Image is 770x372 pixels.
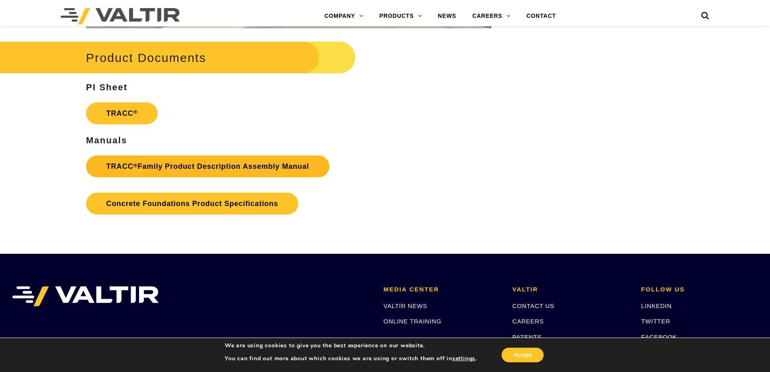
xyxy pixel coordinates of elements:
[225,355,477,362] p: You can find out more about which cookies we are using or switch them off in .
[133,109,138,115] sup: ®
[86,102,158,124] a: TRACC®
[641,302,672,309] a: LINKEDIN
[641,318,670,325] a: TWITTER
[518,8,564,24] a: CONTACT
[513,286,629,293] h2: VALTIR
[316,8,371,24] a: COMPANY
[86,193,298,215] a: Concrete Foundations Product Specifications
[133,162,138,168] sup: ®
[225,342,477,349] p: We are using cookies to give you the best experience on our website.
[12,286,159,306] img: VALTIR
[464,8,519,24] a: CAREERS
[384,318,441,325] a: ONLINE TRAINING
[513,334,542,340] a: PATENTS
[384,302,427,309] a: VALTIR NEWS
[86,155,329,177] a: TRACC®Family Product Description Assembly Manual
[86,135,127,145] strong: Manuals
[641,334,677,340] a: FACEBOOK
[61,8,180,24] img: Valtir
[452,355,475,362] button: settings
[513,318,544,325] a: CAREERS
[641,286,758,293] h2: FOLLOW US
[513,302,555,309] a: CONTACT US
[86,82,128,92] strong: PI Sheet
[430,8,464,24] a: NEWS
[371,8,430,24] a: PRODUCTS
[502,348,544,362] button: Accept
[384,286,500,293] h2: MEDIA CENTER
